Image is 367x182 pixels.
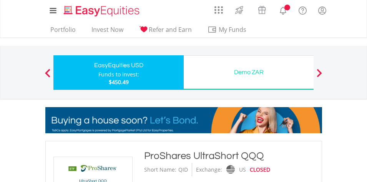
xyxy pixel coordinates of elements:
div: Funds to invest: [98,71,139,78]
button: Next [312,73,327,80]
div: ProShares UltraShort QQQ [144,149,314,163]
div: Demo ZAR [188,67,309,78]
div: Exchange: [196,163,222,176]
img: thrive-v2.svg [233,4,246,16]
a: Portfolio [47,26,79,38]
img: EasyMortage Promotion Banner [45,107,322,133]
button: Previous [40,73,55,80]
img: EasyEquities_Logo.png [62,5,143,17]
img: vouchers-v2.svg [256,4,268,16]
a: Refer and Earn [136,26,195,38]
img: nasdaq.png [226,165,234,174]
a: AppsGrid [209,2,228,14]
a: Notifications [273,2,293,17]
div: US [239,163,246,176]
div: CLOSED [250,163,270,176]
div: Short Name: [144,163,176,176]
span: $450.49 [109,78,129,86]
a: FAQ's and Support [293,2,312,17]
div: EasyEquities USD [58,60,179,71]
span: Refer and Earn [149,25,192,34]
div: QID [178,163,188,176]
a: My Profile [312,2,332,19]
a: Invest Now [88,26,126,38]
span: My Funds [208,25,258,35]
a: Home page [61,2,143,17]
img: grid-menu-icon.svg [214,6,223,14]
a: Vouchers [251,2,273,16]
